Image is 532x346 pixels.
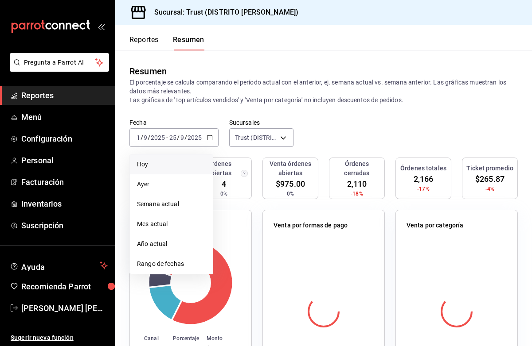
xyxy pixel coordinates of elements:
[220,190,227,198] span: 0%
[137,239,206,249] span: Año actual
[143,134,148,141] input: --
[169,334,203,343] th: Porcentaje
[137,219,206,229] span: Mes actual
[11,333,108,342] span: Sugerir nueva función
[21,281,108,292] span: Recomienda Parrot
[180,134,184,141] input: --
[266,159,314,178] h3: Venta órdenes abiertas
[400,164,446,173] h3: Órdenes totales
[130,334,169,343] th: Canal
[147,7,298,18] h3: Sucursal: Trust (DISTRITO [PERSON_NAME])
[141,134,143,141] span: /
[137,200,206,209] span: Semana actual
[129,78,518,104] p: El porcentaje se calcula comparando el período actual con el anterior, ej. semana actual vs. sema...
[136,134,141,141] input: --
[173,35,204,50] button: Resumen
[475,173,505,185] span: $265.87
[21,260,96,271] span: Ayuda
[229,119,293,126] label: Sucursales
[169,134,177,141] input: --
[287,190,294,198] span: 0%
[21,176,108,188] span: Facturación
[407,221,464,230] p: Venta por categoría
[137,259,206,269] span: Rango de fechas
[24,58,95,67] span: Pregunta a Parrot AI
[276,178,305,190] span: $975.00
[21,154,108,166] span: Personal
[187,134,202,141] input: ----
[274,221,348,230] p: Venta por formas de pago
[129,35,204,50] div: navigation tabs
[21,111,108,123] span: Menú
[21,302,108,314] span: [PERSON_NAME] [PERSON_NAME]
[21,219,108,231] span: Suscripción
[129,119,219,126] label: Fecha
[137,180,206,189] span: Ayer
[129,65,167,78] div: Resumen
[333,159,381,178] h3: Órdenes cerradas
[137,160,206,169] span: Hoy
[347,178,367,190] span: 2,110
[203,334,251,343] th: Monto
[129,35,159,50] button: Reportes
[148,134,150,141] span: /
[10,53,109,72] button: Pregunta a Parrot AI
[150,134,165,141] input: ----
[351,190,363,198] span: -18%
[466,164,513,173] h3: Ticket promedio
[21,89,108,101] span: Reportes
[184,134,187,141] span: /
[417,185,430,193] span: -17%
[485,185,494,193] span: -4%
[222,178,226,190] span: 4
[6,64,109,73] a: Pregunta a Parrot AI
[21,133,108,145] span: Configuración
[21,198,108,210] span: Inventarios
[235,133,277,142] span: Trust (DISTRITO [PERSON_NAME])
[98,23,105,30] button: open_drawer_menu
[166,134,168,141] span: -
[177,134,180,141] span: /
[414,173,434,185] span: 2,166
[200,159,239,178] h3: Órdenes abiertas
